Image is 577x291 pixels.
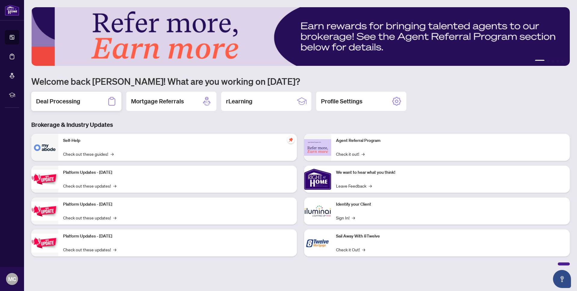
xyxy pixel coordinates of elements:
[352,214,355,221] span: →
[113,214,116,221] span: →
[557,60,559,62] button: 4
[63,169,292,176] p: Platform Updates - [DATE]
[336,246,365,253] a: Check it Out!→
[63,182,116,189] a: Check out these updates!→
[31,7,570,66] img: Slide 0
[36,97,80,106] h2: Deal Processing
[31,121,570,129] h3: Brokerage & Industry Updates
[31,75,570,87] h1: Welcome back [PERSON_NAME]! What are you working on [DATE]?
[552,60,554,62] button: 3
[304,139,331,156] img: Agent Referral Program
[287,136,295,143] span: pushpin
[31,134,58,161] img: Self-Help
[336,169,565,176] p: We want to hear what you think!
[336,151,365,157] a: Check it out!→
[362,151,365,157] span: →
[113,246,116,253] span: →
[336,182,372,189] a: Leave Feedback→
[362,246,365,253] span: →
[5,5,19,16] img: logo
[304,166,331,193] img: We want to hear what you think!
[336,233,565,240] p: Sail Away With 8Twelve
[336,214,355,221] a: Sign In!→
[321,97,362,106] h2: Profile Settings
[63,246,116,253] a: Check out these updates!→
[63,137,292,144] p: Self-Help
[63,151,114,157] a: Check out these guides!→
[561,60,564,62] button: 5
[63,233,292,240] p: Platform Updates - [DATE]
[31,170,58,189] img: Platform Updates - July 21, 2025
[31,202,58,221] img: Platform Updates - July 8, 2025
[547,60,549,62] button: 2
[226,97,252,106] h2: rLearning
[8,275,16,283] span: MC
[304,229,331,256] img: Sail Away With 8Twelve
[336,137,565,144] p: Agent Referral Program
[304,198,331,225] img: Identify your Client
[336,201,565,208] p: Identify your Client
[63,201,292,208] p: Platform Updates - [DATE]
[111,151,114,157] span: →
[535,60,545,62] button: 1
[369,182,372,189] span: →
[63,214,116,221] a: Check out these updates!→
[31,234,58,253] img: Platform Updates - June 23, 2025
[131,97,184,106] h2: Mortgage Referrals
[113,182,116,189] span: →
[553,270,571,288] button: Open asap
